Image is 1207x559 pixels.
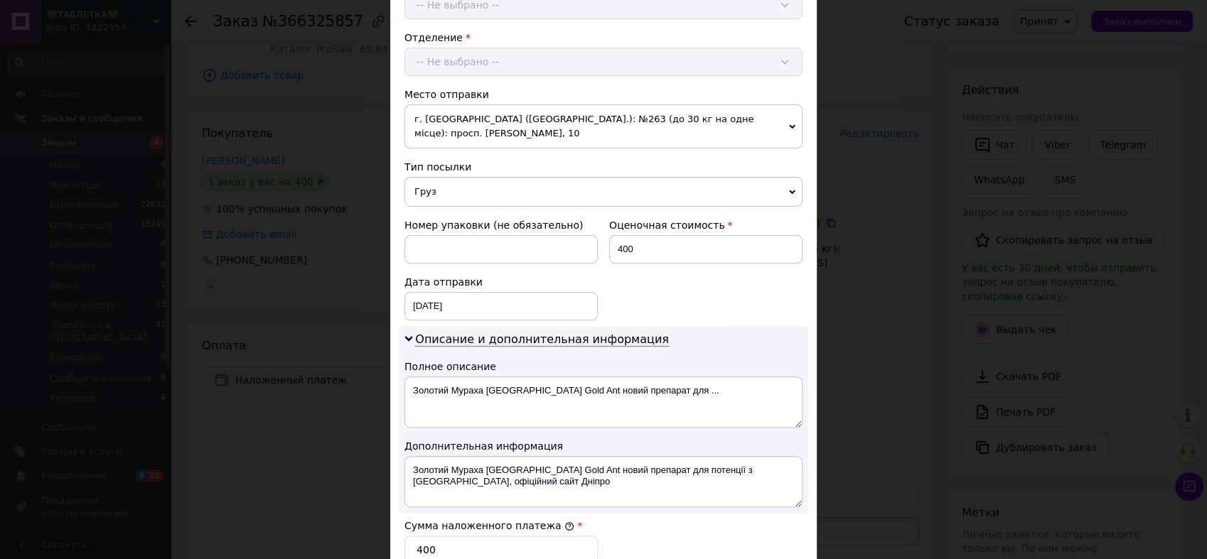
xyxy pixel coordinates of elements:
div: Полное описание [404,359,803,374]
span: Место отправки [404,89,489,100]
div: Отделение [404,31,803,45]
textarea: Золотий Мураха [GEOGRAPHIC_DATA] Gold Ant новий препарат для ... [404,376,803,428]
span: г. [GEOGRAPHIC_DATA] ([GEOGRAPHIC_DATA].): №263 (до 30 кг на одне місце): просп. [PERSON_NAME], 10 [404,104,803,148]
div: Оценочная стоимость [609,218,803,232]
span: Груз [404,177,803,207]
span: Описание и дополнительная информация [415,332,669,347]
textarea: Золотий Мураха [GEOGRAPHIC_DATA] Gold Ant новий препарат для потенції з [GEOGRAPHIC_DATA], офіцій... [404,456,803,507]
label: Сумма наложенного платежа [404,520,574,531]
div: Дополнительная информация [404,439,803,453]
div: Номер упаковки (не обязательно) [404,218,598,232]
span: Тип посылки [404,161,471,173]
div: Дата отправки [404,275,598,289]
